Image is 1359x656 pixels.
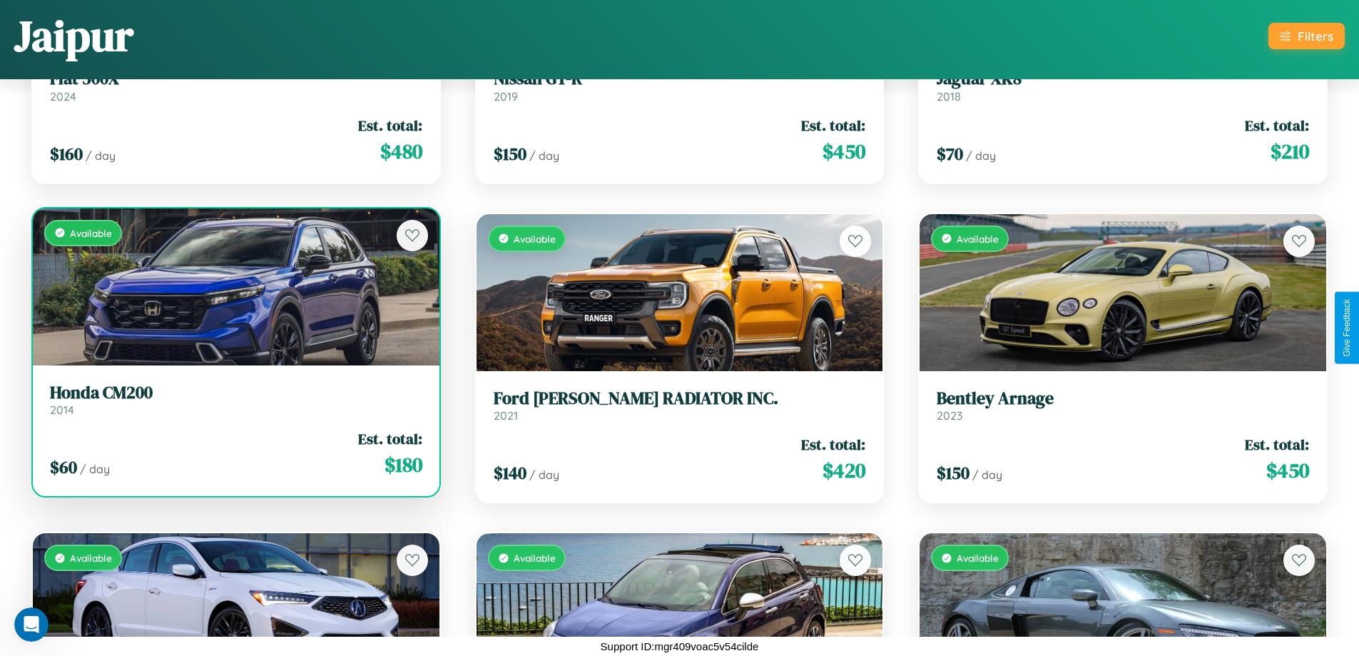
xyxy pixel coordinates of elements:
[1245,434,1309,455] span: Est. total:
[50,69,422,89] h3: Fiat 500X
[801,434,865,455] span: Est. total:
[70,552,112,564] span: Available
[601,637,759,656] p: Support ID: mgr409voac5v54cilde
[50,142,83,166] span: $ 160
[937,388,1309,409] h3: Bentley Arnage
[937,461,969,485] span: $ 150
[937,69,1309,89] h3: Jaguar XK8
[494,69,866,104] a: Nissan GT-R2019
[966,148,996,163] span: / day
[494,388,866,423] a: Ford [PERSON_NAME] RADIATOR INC.2021
[937,388,1309,423] a: Bentley Arnage2023
[50,403,74,417] span: 2014
[494,461,526,485] span: $ 140
[50,455,77,479] span: $ 60
[358,428,422,449] span: Est. total:
[937,89,961,104] span: 2018
[514,552,556,564] span: Available
[1342,299,1352,357] div: Give Feedback
[937,408,962,423] span: 2023
[50,69,422,104] a: Fiat 500X2024
[358,115,422,136] span: Est. total:
[494,142,526,166] span: $ 150
[385,450,422,479] span: $ 180
[529,468,559,482] span: / day
[494,89,518,104] span: 2019
[380,137,422,166] span: $ 480
[957,233,999,245] span: Available
[972,468,1002,482] span: / day
[514,233,556,245] span: Available
[1298,29,1333,44] div: Filters
[50,383,422,403] h3: Honda CM200
[14,607,49,642] iframe: Intercom live chat
[957,552,999,564] span: Available
[823,137,865,166] span: $ 450
[1245,115,1309,136] span: Est. total:
[823,456,865,485] span: $ 420
[1266,456,1309,485] span: $ 450
[494,388,866,409] h3: Ford [PERSON_NAME] RADIATOR INC.
[937,69,1309,104] a: Jaguar XK82018
[529,148,559,163] span: / day
[1268,23,1345,49] button: Filters
[494,69,866,89] h3: Nissan GT-R
[86,148,116,163] span: / day
[50,89,76,104] span: 2024
[14,6,133,65] h1: Jaipur
[1271,137,1309,166] span: $ 210
[494,408,518,423] span: 2021
[937,142,963,166] span: $ 70
[801,115,865,136] span: Est. total:
[80,462,110,476] span: / day
[70,227,112,239] span: Available
[50,383,422,418] a: Honda CM2002014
